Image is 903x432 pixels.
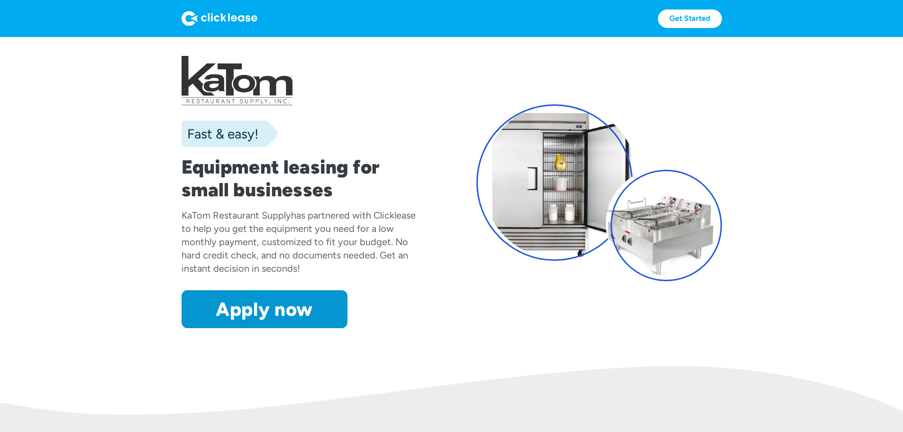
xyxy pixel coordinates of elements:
[182,11,257,26] img: Logo
[182,210,416,274] div: has partnered with Clicklease to help you get the equipment you need for a low monthly payment, c...
[182,290,347,328] a: Apply now
[182,156,427,201] h1: Equipment leasing for small businesses
[182,124,258,143] div: Fast & easy!
[658,9,722,28] a: Get Started
[182,210,291,221] div: KaTom Restaurant Supply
